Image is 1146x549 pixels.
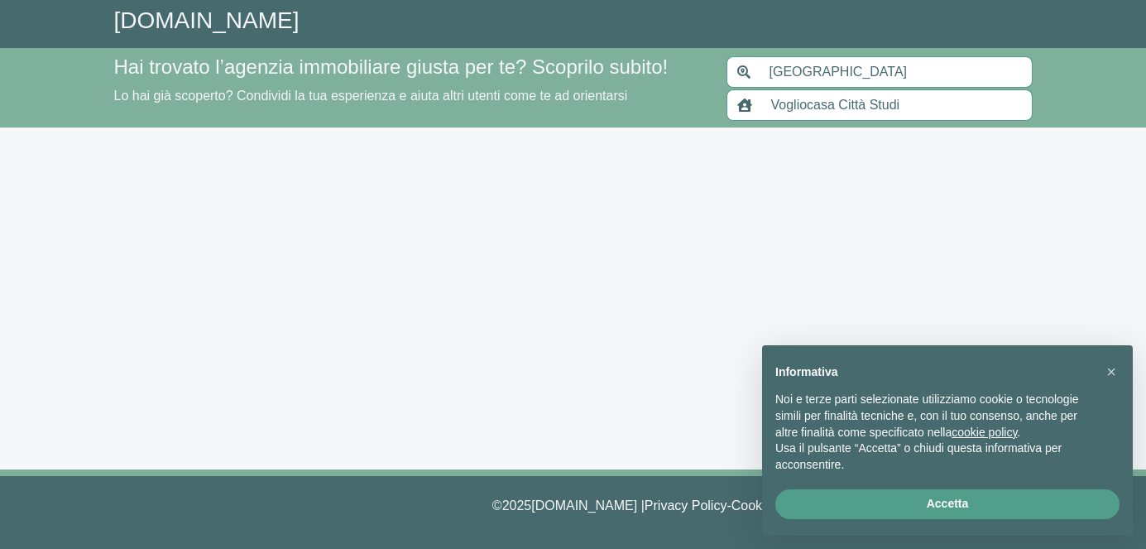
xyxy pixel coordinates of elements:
h4: Hai trovato l’agenzia immobiliare giusta per te? Scoprilo subito! [114,55,707,79]
button: Accetta [775,489,1120,519]
p: © 2025 [DOMAIN_NAME] | - - | [114,496,1033,516]
h2: Informativa [775,365,1093,379]
input: Inserisci area di ricerca (Comune o Provincia) [760,56,1033,88]
a: [DOMAIN_NAME] [114,7,300,33]
p: Noi e terze parti selezionate utilizziamo cookie o tecnologie simili per finalità tecniche e, con... [775,392,1093,441]
a: Cookie Policy [731,498,812,513]
a: Privacy Policy [645,498,727,513]
span: × [1106,363,1116,381]
input: Inserisci nome agenzia immobiliare [761,89,1033,121]
a: cookie policy - il link si apre in una nuova scheda [952,426,1017,439]
button: Chiudi questa informativa [1098,359,1124,385]
p: Usa il pulsante “Accetta” o chiudi questa informativa per acconsentire. [775,441,1093,473]
p: Lo hai già scoperto? Condividi la tua esperienza e aiuta altri utenti come te ad orientarsi [114,86,707,106]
